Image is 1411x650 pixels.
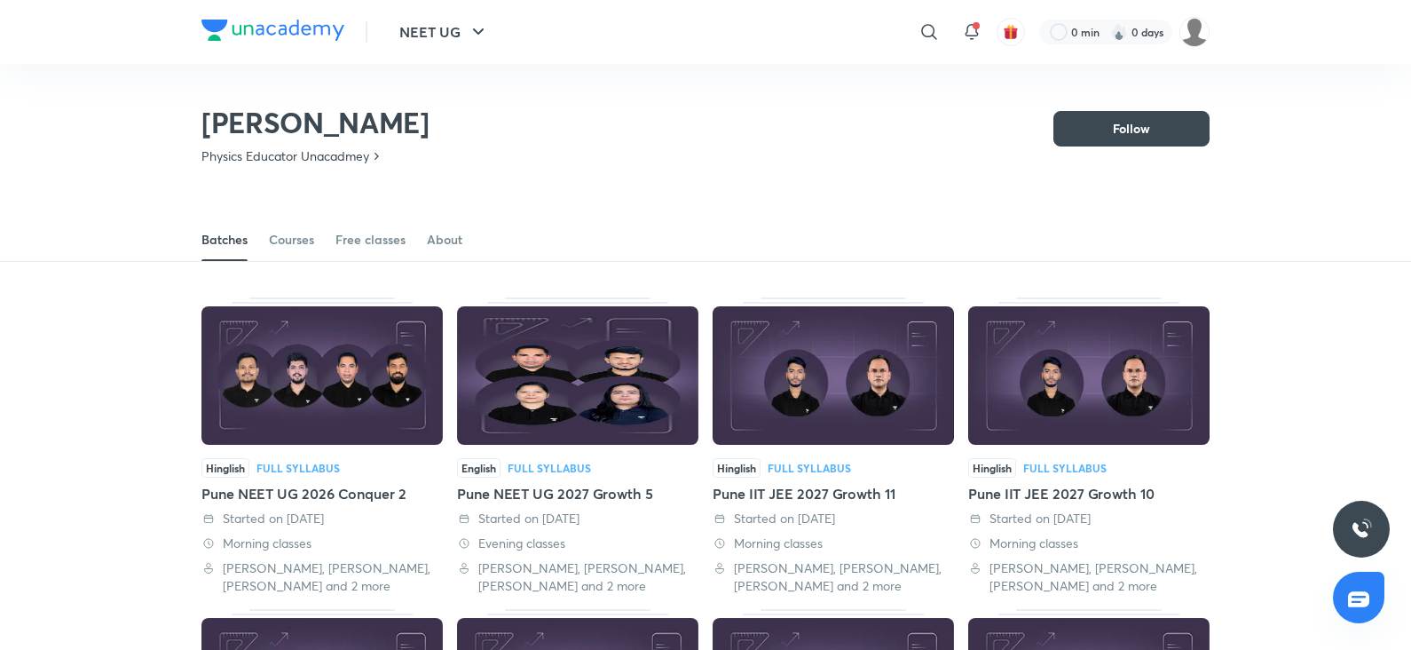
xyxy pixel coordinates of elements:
[713,306,954,445] img: Thumbnail
[713,559,954,595] div: Ashutosh Kumar Kushwaha, Deepak Kumar Mishra, Darpan Kumar and 2 more
[713,297,954,595] div: Pune IIT JEE 2027 Growth 11
[201,306,443,445] img: Thumbnail
[457,458,501,478] span: English
[968,483,1210,504] div: Pune IIT JEE 2027 Growth 10
[1113,120,1150,138] span: Follow
[457,483,698,504] div: Pune NEET UG 2027 Growth 5
[997,18,1025,46] button: avatar
[968,510,1210,527] div: Started on 26 Jun 2025
[457,559,698,595] div: Sunil Singh, Ashutosh Kumar Kushwaha, Darpan Kumar and 2 more
[427,218,462,261] a: About
[968,535,1210,552] div: Morning classes
[201,458,249,478] span: Hinglish
[201,20,344,45] a: Company Logo
[201,559,443,595] div: Dr Shubham Muley, Sunil Singh, Nitanshu Shishupal Nandeshwar and 2 more
[1003,24,1019,40] img: avatar
[768,463,851,473] div: Full Syllabus
[427,231,462,249] div: About
[968,559,1210,595] div: Prabhat Singh, Ashutosh Kumar Kushwaha, Darpan Kumar and 2 more
[201,535,443,552] div: Morning classes
[968,458,1016,478] span: Hinglish
[1179,17,1210,47] img: Aarati parsewar
[968,306,1210,445] img: Thumbnail
[335,218,406,261] a: Free classes
[201,231,248,249] div: Batches
[256,463,340,473] div: Full Syllabus
[968,297,1210,595] div: Pune IIT JEE 2027 Growth 10
[713,458,761,478] span: Hinglish
[201,218,248,261] a: Batches
[713,483,954,504] div: Pune IIT JEE 2027 Growth 11
[713,510,954,527] div: Started on 26 Jun 2025
[1053,111,1210,147] button: Follow
[335,231,406,249] div: Free classes
[457,510,698,527] div: Started on 29 Jun 2025
[1110,23,1128,41] img: streak
[201,483,443,504] div: Pune NEET UG 2026 Conquer 2
[713,535,954,552] div: Morning classes
[201,20,344,41] img: Company Logo
[269,231,314,249] div: Courses
[1023,463,1107,473] div: Full Syllabus
[201,105,430,140] h2: [PERSON_NAME]
[508,463,591,473] div: Full Syllabus
[1351,519,1372,540] img: ttu
[201,510,443,527] div: Started on 29 Jun 2025
[457,306,698,445] img: Thumbnail
[457,297,698,595] div: Pune NEET UG 2027 Growth 5
[269,218,314,261] a: Courses
[389,14,500,50] button: NEET UG
[457,535,698,552] div: Evening classes
[201,297,443,595] div: Pune NEET UG 2026 Conquer 2
[201,147,369,165] p: Physics Educator Unacadmey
